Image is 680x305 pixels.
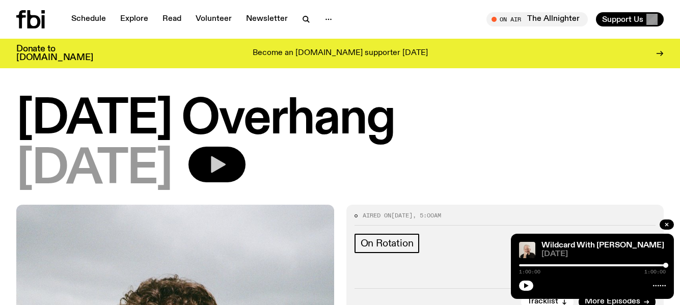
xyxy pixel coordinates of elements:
span: 1:00:00 [519,269,540,274]
a: Schedule [65,12,112,26]
h3: Donate to [DOMAIN_NAME] [16,45,93,62]
span: [DATE] [391,211,413,219]
a: Wildcard With [PERSON_NAME] [541,241,664,249]
a: Volunteer [189,12,238,26]
span: On Rotation [361,238,414,249]
button: On AirThe Allnighter [486,12,588,26]
span: Support Us [602,15,643,24]
span: [DATE] [541,251,666,258]
span: 1:00:00 [644,269,666,274]
p: Become an [DOMAIN_NAME] supporter [DATE] [253,49,428,58]
span: Aired on [363,211,391,219]
a: On Rotation [355,234,420,253]
a: Newsletter [240,12,294,26]
span: [DATE] [16,147,172,192]
span: , 5:00am [413,211,441,219]
h1: [DATE] Overhang [16,97,664,143]
img: Stuart is smiling charmingly, wearing a black t-shirt against a stark white background. [519,242,535,258]
a: Explore [114,12,154,26]
a: Read [156,12,187,26]
button: Support Us [596,12,664,26]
